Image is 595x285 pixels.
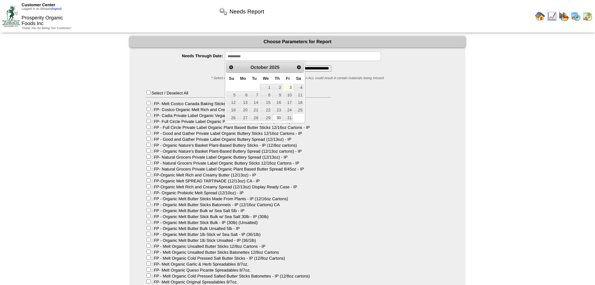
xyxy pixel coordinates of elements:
a: 10 [283,91,293,98]
span: Next [296,65,301,70]
a: 28 [249,114,259,121]
a: 14 [249,99,259,106]
a: 29 [260,114,271,121]
a: 17 [283,99,293,106]
a: Prev [227,63,235,71]
span: Monday [240,76,246,81]
a: Next [295,63,303,71]
div: * Select ALL to capture all needs. Selecting anything other than ALL could result in certain mate... [130,76,465,80]
span: Friday [286,76,290,81]
span: Prev [229,65,234,70]
a: 20 [237,107,249,114]
span: October [250,65,268,70]
a: 15 [260,99,271,106]
a: (logout) [51,7,62,11]
label: Needs Through Date: [142,53,225,58]
a: 30 [272,114,282,121]
span: Thursday [275,76,280,81]
a: 7 [249,91,259,98]
span: Thank You for Being Our Customer! [22,27,71,30]
span: Needs Report [230,8,264,15]
a: 5 [226,91,237,98]
img: ZoRoCo_Logo(Green%26Foil)%20jpg.webp [2,6,20,27]
div: Choose Parameters for Report [130,36,465,47]
a: 31 [283,114,293,121]
a: 2 [272,84,282,91]
img: calendarprod.gif [571,11,581,21]
img: calendarinout.gif [583,11,593,21]
span: Wednesday [263,76,269,81]
a: 4 [294,84,304,91]
span: 2025 [269,65,280,70]
span: Tuesday [252,76,257,81]
span: Saturday [296,76,301,81]
a: 13 [237,99,249,106]
a: 1 [260,84,271,91]
a: 19 [226,107,237,114]
a: 24 [283,107,293,114]
a: 26 [226,114,237,121]
a: 23 [272,107,282,114]
a: 16 [272,99,282,106]
span: Logged in as Bbogan [22,7,62,11]
span: Sunday [229,76,234,81]
a: 6 [237,91,249,98]
a: 12 [226,99,237,106]
img: workflow.png [218,7,228,17]
a: 3 [283,84,293,91]
span: Customer Center [22,3,55,7]
span: Prosperity Organic Foods Inc [22,15,63,26]
a: 9 [272,91,282,98]
a: 25 [294,107,304,114]
a: 22 [260,107,271,114]
img: home.gif [535,11,545,21]
a: 11 [294,91,304,98]
img: line_graph.gif [547,11,557,21]
img: graph.gif [559,11,569,21]
a: 18 [294,99,304,106]
a: 21 [249,107,259,114]
a: 8 [260,91,271,98]
a: 27 [237,114,249,121]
